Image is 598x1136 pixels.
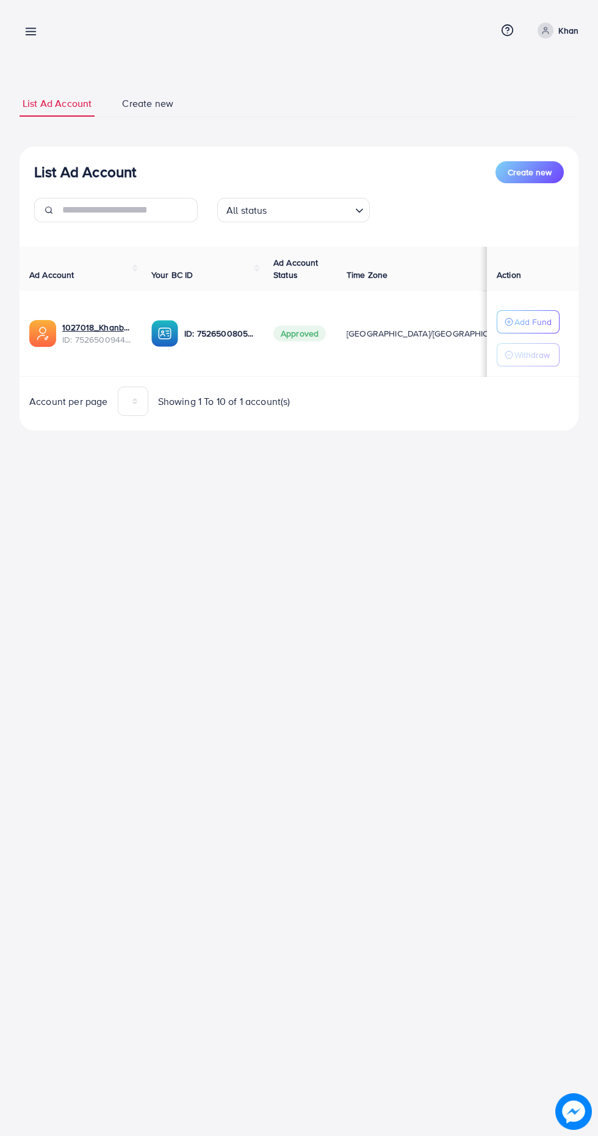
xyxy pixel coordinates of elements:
[555,1093,592,1130] img: image
[347,269,387,281] span: Time Zone
[62,321,132,333] a: 1027018_Khanbhia_1752400071646
[273,257,319,281] span: Ad Account Status
[151,320,178,347] img: ic-ba-acc.ded83a64.svg
[273,326,326,341] span: Approved
[29,395,108,409] span: Account per page
[62,321,132,346] div: <span class='underline'>1027018_Khanbhia_1752400071646</span></br>7526500944935256080
[29,269,74,281] span: Ad Account
[514,315,552,329] p: Add Fund
[224,202,270,219] span: All status
[514,348,550,362] p: Withdraw
[184,326,254,341] p: ID: 7526500805902909457
[497,343,560,366] button: Withdraw
[23,96,92,111] span: List Ad Account
[508,166,552,178] span: Create new
[271,199,350,219] input: Search for option
[347,327,516,340] span: [GEOGRAPHIC_DATA]/[GEOGRAPHIC_DATA]
[151,269,193,281] span: Your BC ID
[497,310,560,333] button: Add Fund
[122,96,173,111] span: Create new
[29,320,56,347] img: ic-ads-acc.e4c84228.svg
[497,269,521,281] span: Action
[158,395,290,409] span: Showing 1 To 10 of 1 account(s)
[495,161,564,183] button: Create new
[217,198,370,222] div: Search for option
[533,23,578,38] a: Khan
[558,23,578,38] p: Khan
[34,163,136,181] h3: List Ad Account
[62,333,132,346] span: ID: 7526500944935256080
